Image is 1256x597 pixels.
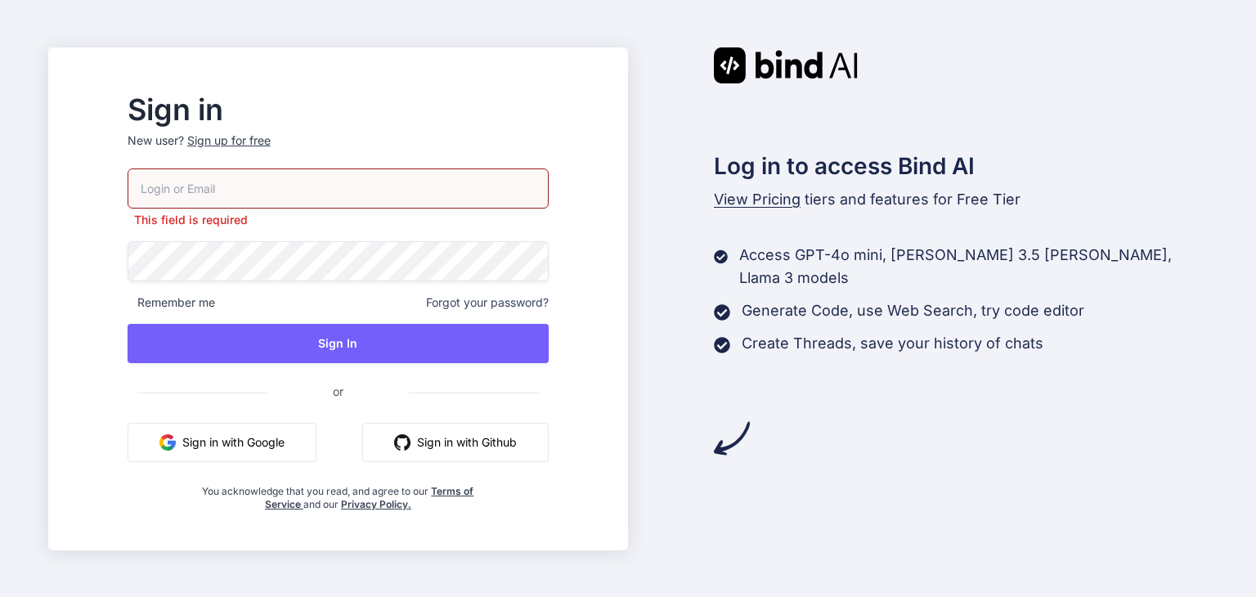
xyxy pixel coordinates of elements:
[128,423,316,462] button: Sign in with Google
[128,294,215,311] span: Remember me
[714,47,858,83] img: Bind AI logo
[714,188,1208,211] p: tiers and features for Free Tier
[742,299,1084,322] p: Generate Code, use Web Search, try code editor
[159,434,176,451] img: google
[128,324,549,363] button: Sign In
[265,485,474,510] a: Terms of Service
[362,423,549,462] button: Sign in with Github
[739,244,1208,290] p: Access GPT-4o mini, [PERSON_NAME] 3.5 [PERSON_NAME], Llama 3 models
[267,371,409,411] span: or
[714,420,750,456] img: arrow
[128,97,549,123] h2: Sign in
[426,294,549,311] span: Forgot your password?
[742,332,1043,355] p: Create Threads, save your history of chats
[187,132,271,149] div: Sign up for free
[128,212,549,228] p: This field is required
[128,132,549,168] p: New user?
[394,434,410,451] img: github
[714,191,801,208] span: View Pricing
[714,149,1208,183] h2: Log in to access Bind AI
[198,475,479,511] div: You acknowledge that you read, and agree to our and our
[128,168,549,209] input: Login or Email
[341,498,411,510] a: Privacy Policy.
